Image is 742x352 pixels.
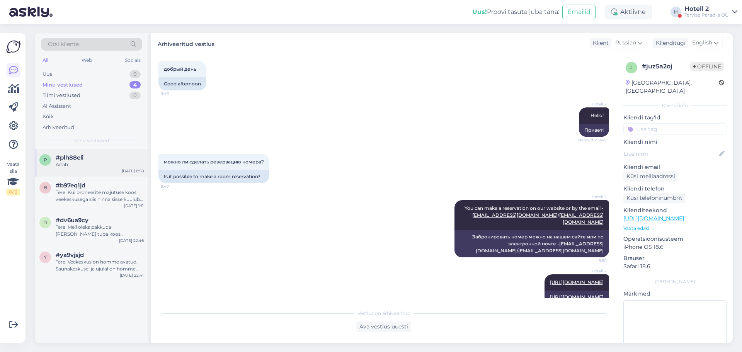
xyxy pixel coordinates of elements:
[623,171,678,182] div: Küsi meiliaadressi
[161,91,190,97] span: 9:46
[591,112,604,118] span: Hello!
[129,92,141,99] div: 0
[623,193,686,203] div: Küsi telefoninumbrit
[624,150,718,158] input: Lisa nimi
[56,182,85,189] span: #b97eq1jd
[158,170,269,183] div: Is it possible to make a room reservation?
[559,212,604,225] a: [EMAIL_ADDRESS][DOMAIN_NAME]
[690,62,724,71] span: Offline
[578,268,607,274] span: Hotell 2
[623,185,727,193] p: Kliendi telefon
[356,321,411,332] div: Ava vestlus uuesti
[578,137,607,143] span: Nähtud ✓ 9:47
[56,154,83,161] span: #plh88eli
[518,248,604,253] a: [EMAIL_ADDRESS][DOMAIN_NAME]
[44,254,47,260] span: y
[550,279,604,285] a: [URL][DOMAIN_NAME]
[43,70,52,78] div: Uus
[578,101,607,107] span: Hotell 2
[56,217,88,224] span: #dv6ua9cy
[578,194,607,200] span: Hotell 2
[472,212,558,218] a: [EMAIL_ADDRESS][DOMAIN_NAME]
[74,137,109,144] span: Minu vestlused
[44,185,47,190] span: b
[357,310,410,317] span: Vestlus on arhiveeritud
[550,294,604,300] a: [URL][DOMAIN_NAME]
[623,243,727,251] p: iPhone OS 18.6
[161,184,190,189] span: 9:47
[630,65,633,70] span: j
[44,157,47,163] span: p
[43,102,71,110] div: AI Assistent
[129,70,141,78] div: 0
[158,38,214,48] label: Arhiveeritud vestlus
[590,39,609,47] div: Klient
[623,254,727,262] p: Brauser
[56,224,144,238] div: Tere! Meil oleks pakkuda [PERSON_NAME] tuba koos veekeskuse külastusega. Hinnaks oleks 104 EUR (0...
[454,230,609,257] div: Забронировать номер можно на нашем сайте или по электронной почте - /
[56,252,84,258] span: #ya9vjsjd
[615,39,636,47] span: Russian
[158,77,206,90] div: Good afternoon
[684,6,729,12] div: Hotell 2
[41,55,50,65] div: All
[80,55,94,65] div: Web
[562,5,596,19] button: Emailid
[623,225,727,232] p: Vaata edasi ...
[129,81,141,89] div: 4
[122,168,144,174] div: [DATE] 8:58
[164,159,264,165] span: можно ли сделать резервацию номера?
[578,258,607,264] span: 9:50
[6,39,21,54] img: Askly Logo
[43,81,83,89] div: Minu vestlused
[623,262,727,270] p: Safari 18.6
[48,40,79,48] span: Otsi kliente
[684,12,729,18] div: Tervise Paradiis OÜ
[684,6,737,18] a: Hotell 2Tervise Paradiis OÜ
[623,138,727,146] p: Kliendi nimi
[43,124,74,131] div: Arhiveeritud
[6,161,20,196] div: Vaata siia
[623,278,727,285] div: [PERSON_NAME]
[43,113,54,121] div: Kõik
[623,235,727,243] p: Operatsioonisüsteem
[56,258,144,272] div: Tere! Veekeskus on homme avatud. Saunakeskusel ja ujulal on homme hoolduspäev, Saunakeskus ja uju...
[6,189,20,196] div: 0 / 3
[605,5,652,19] div: Aktiivne
[623,163,727,171] p: Kliendi email
[623,123,727,135] input: Lisa tag
[642,62,690,71] div: # juz5a2oj
[164,66,196,72] span: добрый день
[472,7,559,17] div: Proovi tasuta juba täna:
[119,238,144,243] div: [DATE] 22:46
[43,219,47,225] span: d
[43,92,80,99] div: Tiimi vestlused
[465,205,604,225] span: You can make a reservation on our website or by the email - /
[472,8,487,15] b: Uus!
[56,189,144,203] div: Tere! Kui broneerite majutuse koos veekeskusega siis hinna sisse kuulub veekeskus, ujula jõusaal ...
[671,7,681,17] div: H
[623,114,727,122] p: Kliendi tag'id
[692,39,712,47] span: English
[623,215,684,222] a: [URL][DOMAIN_NAME]
[124,203,144,209] div: [DATE] 1:11
[123,55,142,65] div: Socials
[56,161,144,168] div: Aitäh
[653,39,686,47] div: Klienditugi
[623,102,727,109] div: Kliendi info
[623,206,727,214] p: Klienditeekond
[626,79,719,95] div: [GEOGRAPHIC_DATA], [GEOGRAPHIC_DATA]
[120,272,144,278] div: [DATE] 22:41
[623,290,727,298] p: Märkmed
[579,124,609,137] div: Привет!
